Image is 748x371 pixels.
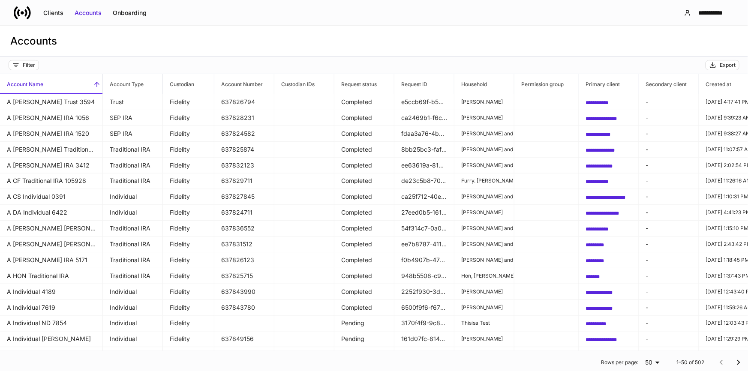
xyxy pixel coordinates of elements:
[103,189,163,205] td: Individual
[38,6,69,20] button: Clients
[23,62,35,69] div: Filter
[646,98,691,106] p: -
[163,347,214,363] td: Fidelity
[274,80,315,88] h6: Custodian IDs
[103,347,163,363] td: Individual
[461,320,507,327] p: Thisisa Test
[163,284,214,300] td: Fidelity
[214,300,274,316] td: 637843780
[461,99,507,105] p: [PERSON_NAME]
[646,161,691,170] p: -
[334,268,394,284] td: Completed
[579,205,639,221] td: 812fe394-f3dc-42a5-a949-033d4e0349df
[461,178,507,185] p: Furry. [PERSON_NAME]
[334,284,394,300] td: Completed
[646,240,691,248] p: -
[103,236,163,252] td: Traditional IRA
[646,177,691,185] p: -
[43,9,63,17] div: Clients
[163,80,194,88] h6: Custodian
[461,209,507,216] p: [PERSON_NAME]
[579,110,639,126] td: 86c2e1a4-4d9d-4fec-aae4-331033b899bd
[639,74,698,94] span: Secondary client
[163,110,214,126] td: Fidelity
[214,74,274,94] span: Account Number
[579,221,639,236] td: 29f40c86-ff72-4346-9c49-ef57e0ce7397
[394,126,454,142] td: fdaa3a76-4be6-4c3d-a70d-2783c37bc314
[454,80,487,88] h6: Household
[579,236,639,252] td: 8774b6dd-8938-4076-a01b-4c8442e3215e
[334,189,394,205] td: Completed
[646,287,691,296] p: -
[163,126,214,142] td: Fidelity
[334,158,394,174] td: Completed
[163,300,214,316] td: Fidelity
[69,6,107,20] button: Accounts
[103,205,163,221] td: Individual
[163,174,214,189] td: Fidelity
[214,221,274,236] td: 637836552
[579,189,639,205] td: a80566a5-dbeb-4cda-855b-c9fd8e51f265
[103,110,163,126] td: SEP IRA
[334,252,394,268] td: Completed
[394,80,427,88] h6: Request ID
[103,94,163,110] td: Trust
[646,272,691,280] p: -
[334,236,394,252] td: Completed
[214,252,274,268] td: 637826123
[579,174,639,189] td: e5d80d1e-32e9-46da-bb9d-a854d92b1a07
[461,241,507,248] p: [PERSON_NAME] and [PERSON_NAME]
[579,142,639,158] td: c8928b1a-3942-42ab-b2f0-d2f26851614a
[646,224,691,233] p: -
[461,146,507,153] p: [PERSON_NAME] and [PERSON_NAME]
[334,205,394,221] td: Completed
[334,300,394,316] td: Completed
[334,174,394,189] td: Completed
[579,268,639,284] td: 8107047a-4755-42a4-be09-32aeedb5c7cf
[214,94,274,110] td: 637826794
[461,114,507,121] p: [PERSON_NAME]
[334,94,394,110] td: Completed
[730,354,747,371] button: Go to next page
[394,252,454,268] td: f0b4907b-472b-4f55-afec-f89c8cbb64c0
[334,80,377,88] h6: Request status
[214,158,274,174] td: 637832123
[214,268,274,284] td: 637825715
[461,288,507,295] p: [PERSON_NAME]
[103,332,163,347] td: Individual
[103,300,163,316] td: Individual
[394,74,454,94] span: Request ID
[9,60,39,70] button: Filter
[214,174,274,189] td: 637829711
[394,284,454,300] td: 2252f930-3d12-40f2-a9f2-5add2a0d62db
[461,162,507,169] p: [PERSON_NAME] and [PERSON_NAME]
[214,284,274,300] td: 637843990
[214,126,274,142] td: 637824582
[334,74,394,94] span: Request status
[394,347,454,363] td: 166b09b8-6fe1-4627-8db4-248f8bf328ce
[334,142,394,158] td: Completed
[334,110,394,126] td: Completed
[163,221,214,236] td: Fidelity
[646,145,691,154] p: -
[394,236,454,252] td: ee7b8787-4113-45a4-ba1b-38262c506143
[394,205,454,221] td: 27eed0b5-1618-4d40-a74f-c82af243311f
[461,257,507,263] p: [PERSON_NAME] and [PERSON_NAME]
[103,221,163,236] td: Traditional IRA
[103,316,163,332] td: Individual
[514,74,578,94] span: Permission group
[579,252,639,268] td: 7d06e39b-4c06-4446-9e3b-bfdcc7b16d16
[579,300,639,316] td: 0bef8479-a24d-4916-ab1a-ca005fd96ac1
[646,335,691,344] p: -
[646,319,691,328] p: -
[163,316,214,332] td: Fidelity
[103,158,163,174] td: Traditional IRA
[706,60,739,70] button: Export
[646,208,691,217] p: -
[214,110,274,126] td: 637828231
[642,358,663,367] div: 50
[394,142,454,158] td: 8bb25bc3-faf2-44a9-9420-b615db4f8c08
[103,284,163,300] td: Individual
[394,332,454,347] td: 161d07fc-8146-4b47-ba92-929a411b4545
[274,74,334,94] span: Custodian IDs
